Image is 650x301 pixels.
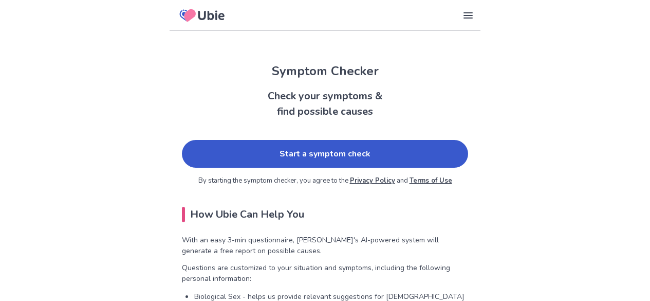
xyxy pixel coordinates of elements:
[170,88,480,119] h2: Check your symptoms & find possible causes
[182,235,468,256] p: With an easy 3-min questionnaire, [PERSON_NAME]'s AI-powered system will generate a free report o...
[410,176,452,185] a: Terms of Use
[350,176,395,185] a: Privacy Policy
[182,176,468,186] p: By starting the symptom checker, you agree to the and
[182,207,468,222] h2: How Ubie Can Help You
[182,262,468,284] p: Questions are customized to your situation and symptoms, including the following personal informa...
[182,140,468,168] a: Start a symptom check
[170,62,480,80] h1: Symptom Checker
